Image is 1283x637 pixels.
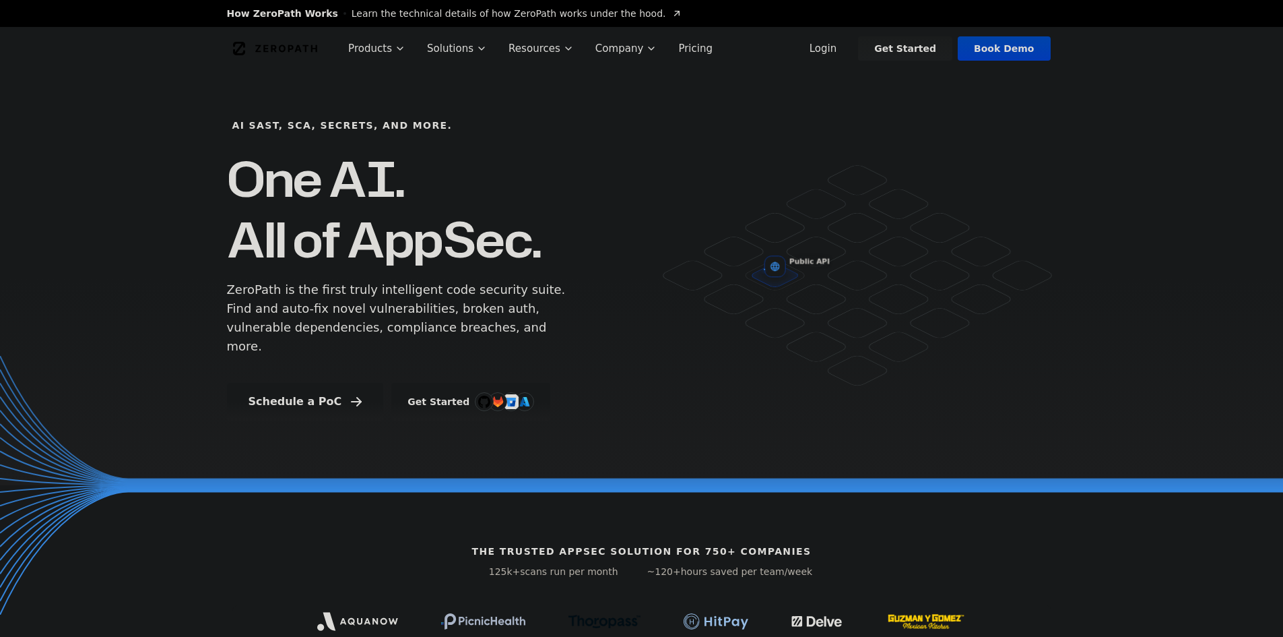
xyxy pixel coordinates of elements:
[337,27,416,70] button: Products
[227,148,541,270] h1: One AI. All of AppSec.
[568,615,640,628] img: Thoropass
[647,565,813,578] p: hours saved per team/week
[416,27,498,70] button: Solutions
[391,383,550,421] a: Get StartedGitHubGitLabAzure
[519,396,530,407] img: Azure
[471,545,811,558] h6: The trusted AppSec solution for 750+ companies
[227,280,572,356] p: ZeroPath is the first truly intelligent code security suite. Find and auto-fix novel vulnerabilit...
[647,566,681,577] span: ~120+
[352,7,666,20] span: Learn the technical details of how ZeroPath works under the hood.
[498,27,585,70] button: Resources
[504,394,519,409] svg: Bitbucket
[793,36,853,61] a: Login
[227,7,682,20] a: How ZeroPath WorksLearn the technical details of how ZeroPath works under the hood.
[585,27,668,70] button: Company
[958,36,1050,61] a: Book Demo
[227,7,338,20] span: How ZeroPath Works
[211,27,1073,70] nav: Global
[478,396,490,408] img: GitHub
[489,566,521,577] span: 125k+
[471,565,636,578] p: scans run per month
[484,388,511,415] img: GitLab
[667,27,723,70] a: Pricing
[858,36,952,61] a: Get Started
[232,119,453,132] h6: AI SAST, SCA, Secrets, and more.
[227,383,384,421] a: Schedule a PoC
